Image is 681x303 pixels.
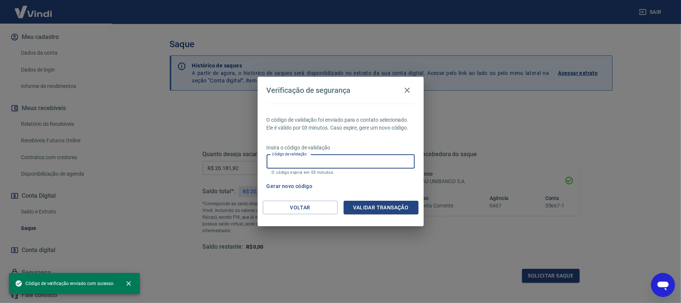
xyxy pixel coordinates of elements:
[267,116,415,132] p: O código de validação foi enviado para o contato selecionado. Ele é válido por 03 minutos. Caso e...
[344,201,418,215] button: Validar transação
[120,275,137,292] button: close
[15,280,114,287] span: Código de verificação enviado com sucesso.
[267,86,351,95] h4: Verificação de segurança
[264,179,316,193] button: Gerar novo código
[267,144,415,152] p: Insira o código de validação
[651,273,675,297] iframe: Botão para abrir a janela de mensagens
[272,170,409,175] p: O código expira em 03 minutos.
[272,151,307,157] label: Código de validação
[263,201,338,215] button: Voltar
